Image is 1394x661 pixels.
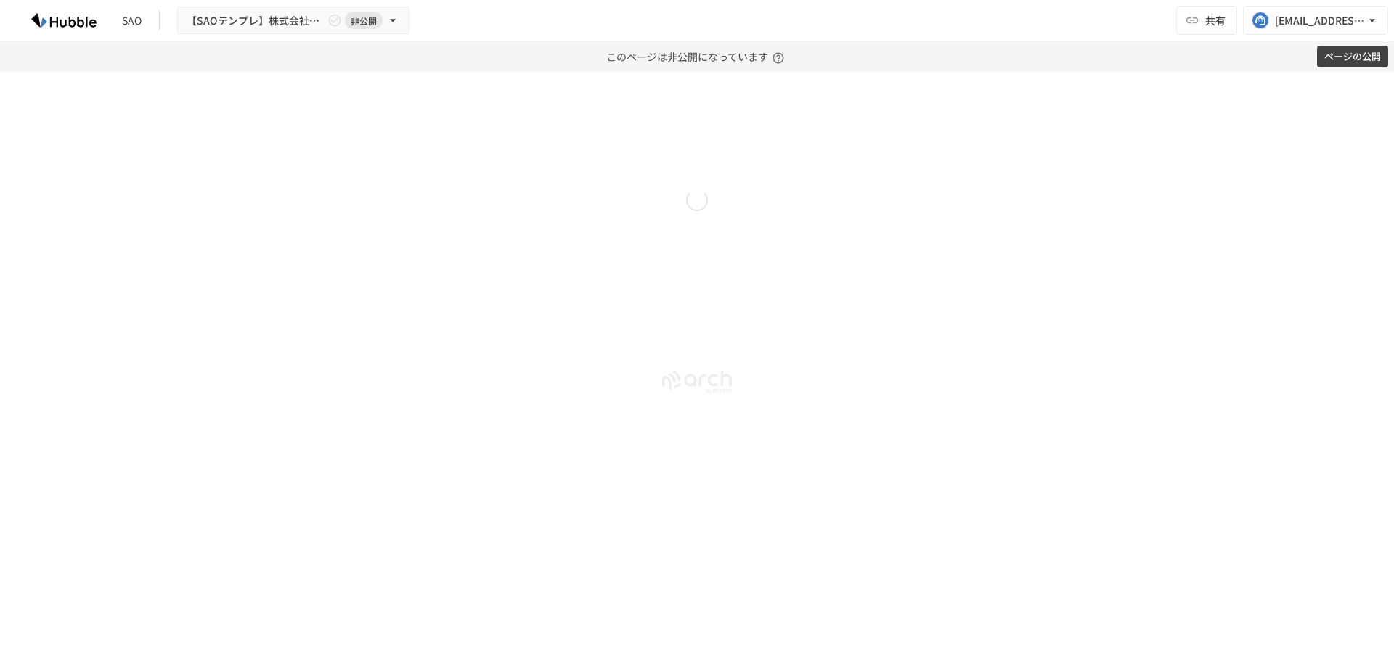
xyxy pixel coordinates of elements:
[1176,6,1237,35] button: 共有
[17,9,110,32] img: HzDRNkGCf7KYO4GfwKnzITak6oVsp5RHeZBEM1dQFiQ
[122,13,142,28] div: SAO
[345,13,383,28] span: 非公開
[606,41,788,72] p: このページは非公開になっています
[1275,12,1365,30] div: [EMAIL_ADDRESS][DOMAIN_NAME]
[1205,12,1226,28] span: 共有
[1317,46,1388,68] button: ページの公開
[187,12,325,30] span: 【SAOテンプレ】株式会社◯◯様_Hubble操作説明資料
[177,7,409,35] button: 【SAOテンプレ】株式会社◯◯様_Hubble操作説明資料非公開
[1243,6,1388,35] button: [EMAIL_ADDRESS][DOMAIN_NAME]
